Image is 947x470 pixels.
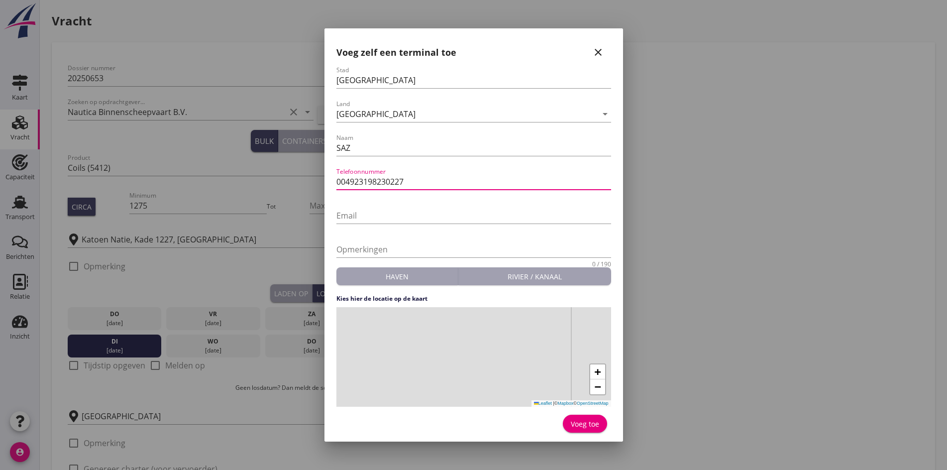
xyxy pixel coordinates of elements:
div: [GEOGRAPHIC_DATA] [336,110,416,118]
i: close [592,46,604,58]
a: Leaflet [534,401,552,406]
div: © © [531,400,611,407]
span: | [553,401,554,406]
div: 0 / 190 [592,261,611,267]
div: Voeg toe [571,419,599,429]
input: Opmerkingen [336,241,611,257]
i: arrow_drop_down [599,108,611,120]
span: − [594,380,601,393]
h4: Kies hier de locatie op de kaart [336,294,611,303]
input: Stad [336,72,611,88]
div: Rivier / kanaal [462,271,607,282]
button: Voeg toe [563,415,607,433]
input: Email [336,208,611,224]
a: Zoom in [590,364,605,379]
span: + [594,365,601,378]
button: Rivier / kanaal [458,267,611,285]
button: Haven [336,267,458,285]
h2: Voeg zelf een terminal toe [336,46,456,59]
a: Mapbox [557,401,573,406]
a: Zoom out [590,379,605,394]
a: OpenStreetMap [577,401,609,406]
input: Naam [336,140,611,156]
div: Haven [340,271,454,282]
input: Telefoonnummer [336,174,611,190]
